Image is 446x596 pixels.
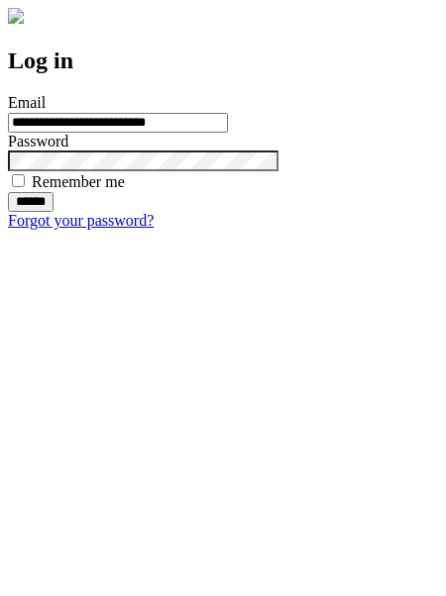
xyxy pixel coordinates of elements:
[8,48,438,74] h2: Log in
[8,212,154,229] a: Forgot your password?
[8,133,68,149] label: Password
[8,94,46,111] label: Email
[8,8,24,24] img: logo-4e3dc11c47720685a147b03b5a06dd966a58ff35d612b21f08c02c0306f2b779.png
[32,173,125,190] label: Remember me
